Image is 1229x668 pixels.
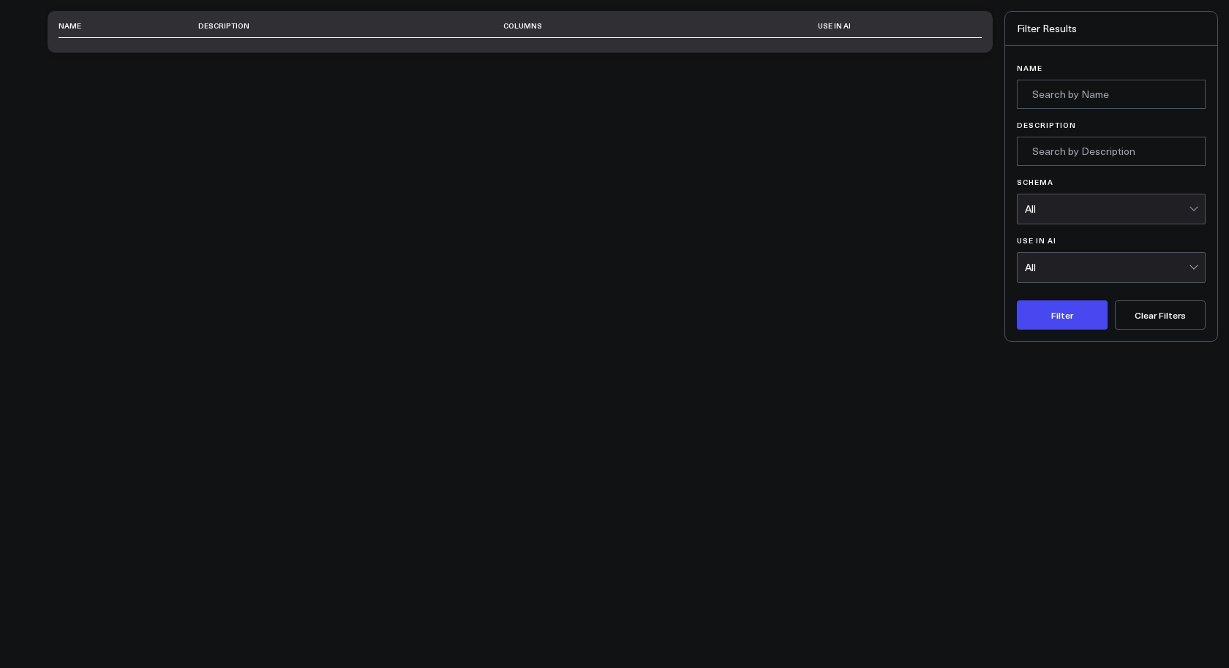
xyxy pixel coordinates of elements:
th: Use in AI [736,14,935,38]
div: Filter Results [1005,12,1217,46]
th: Name [59,14,198,38]
th: Description [198,14,503,38]
th: Columns [503,14,736,38]
input: Search by Name [1017,80,1206,109]
label: Description [1017,121,1206,129]
button: Filter [1017,300,1108,330]
input: Search by Description [1017,137,1206,166]
div: All [1025,262,1189,273]
label: Use in AI [1017,236,1206,245]
label: Name [1017,64,1206,72]
div: All [1025,203,1189,215]
button: Clear Filters [1115,300,1206,330]
label: Schema [1017,178,1206,186]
